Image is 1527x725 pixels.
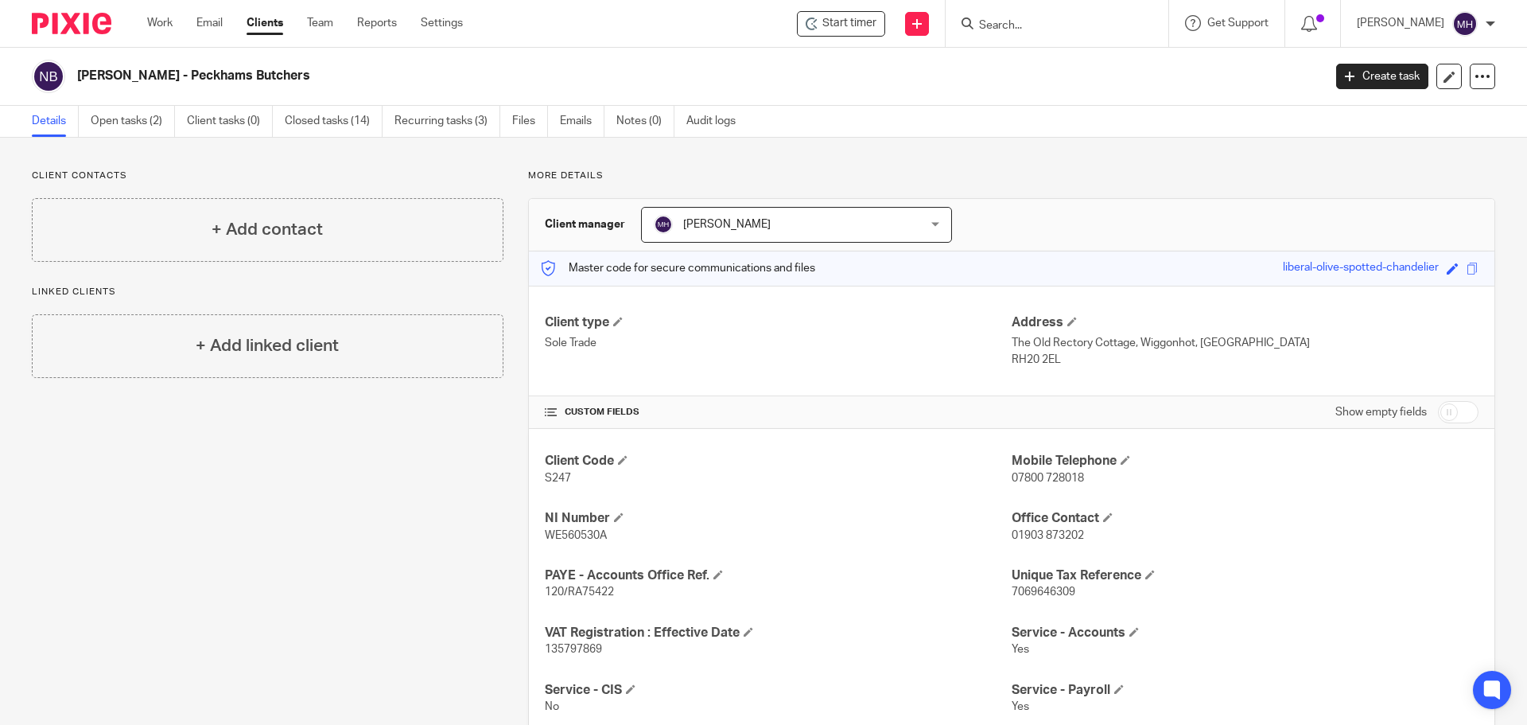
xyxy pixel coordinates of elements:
h4: Address [1012,314,1478,331]
input: Search [977,19,1121,33]
p: Master code for secure communications and files [541,260,815,276]
h4: Mobile Telephone [1012,453,1478,470]
p: The Old Rectory Cottage, Wiggonhot, [GEOGRAPHIC_DATA] [1012,335,1478,351]
h4: Client Code [545,453,1012,470]
span: 01903 873202 [1012,530,1084,541]
p: Client contacts [32,170,503,182]
a: Open tasks (2) [91,106,175,137]
a: Files [512,106,548,137]
h4: Unique Tax Reference [1012,567,1478,584]
img: svg%3E [1452,11,1478,37]
p: More details [528,170,1495,182]
span: WE560530A [545,530,607,541]
p: Linked clients [32,286,503,298]
h4: + Add contact [212,217,323,242]
div: Nicholas Sniedze-Hamilton - Peckhams Butchers [797,11,885,37]
img: Pixie [32,13,111,34]
h4: Office Contact [1012,510,1478,527]
span: S247 [545,473,571,484]
h4: CUSTOM FIELDS [545,406,1012,419]
h4: Service - Accounts [1012,625,1478,641]
a: Notes (0) [616,106,674,137]
img: svg%3E [32,60,65,93]
h4: Service - CIS [545,682,1012,699]
label: Show empty fields [1335,404,1427,420]
h4: Client type [545,314,1012,331]
span: 7069646309 [1012,587,1075,598]
h4: PAYE - Accounts Office Ref. [545,567,1012,584]
span: 07800 728018 [1012,473,1084,484]
a: Email [196,15,223,31]
span: Start timer [822,15,876,32]
a: Reports [357,15,397,31]
a: Team [307,15,333,31]
span: 135797869 [545,644,602,655]
a: Create task [1336,64,1428,89]
a: Client tasks (0) [187,106,273,137]
a: Audit logs [686,106,748,137]
p: RH20 2EL [1012,352,1478,368]
h4: VAT Registration : Effective Date [545,625,1012,641]
h2: [PERSON_NAME] - Peckhams Butchers [77,68,1065,84]
a: Settings [421,15,463,31]
span: Get Support [1207,18,1269,29]
a: Recurring tasks (3) [394,106,500,137]
h4: NI Number [545,510,1012,527]
p: [PERSON_NAME] [1357,15,1444,31]
span: 120/RA75422 [545,587,614,598]
a: Work [147,15,173,31]
div: liberal-olive-spotted-chandelier [1283,259,1439,278]
img: svg%3E [654,215,673,234]
a: Closed tasks (14) [285,106,383,137]
a: Details [32,106,79,137]
span: [PERSON_NAME] [683,219,771,230]
h4: + Add linked client [196,333,339,358]
p: Sole Trade [545,335,1012,351]
span: No [545,701,559,712]
h4: Service - Payroll [1012,682,1478,699]
span: Yes [1012,701,1029,712]
a: Emails [560,106,604,137]
span: Yes [1012,644,1029,655]
h3: Client manager [545,216,625,232]
a: Clients [247,15,283,31]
